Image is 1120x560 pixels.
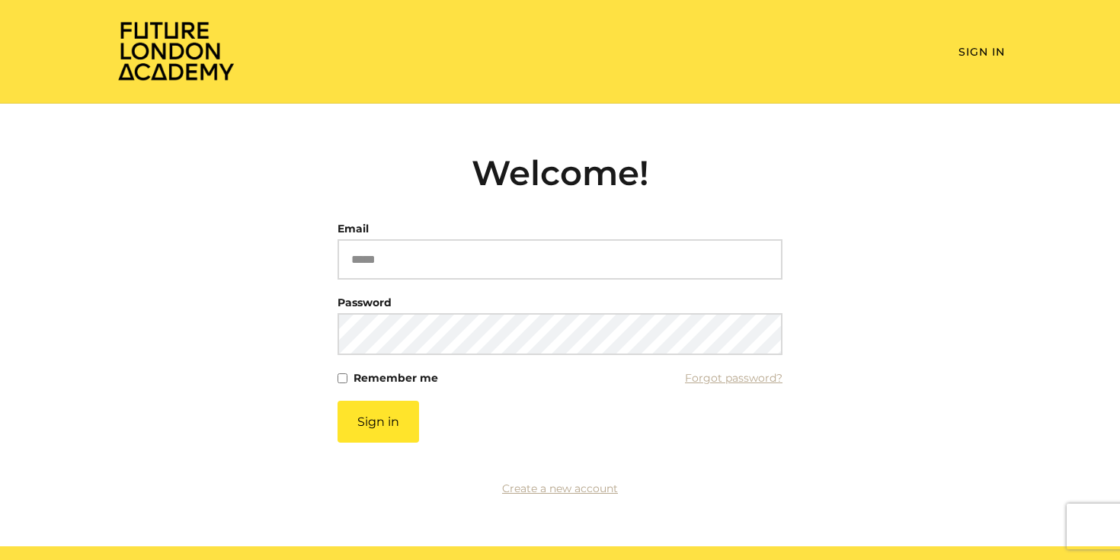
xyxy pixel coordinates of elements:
[338,152,782,194] h2: Welcome!
[685,367,782,389] a: Forgot password?
[338,292,392,313] label: Password
[338,401,419,443] button: Sign in
[115,20,237,82] img: Home Page
[354,367,438,389] label: Remember me
[338,218,369,239] label: Email
[502,482,618,495] a: Create a new account
[958,45,1005,59] a: Sign In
